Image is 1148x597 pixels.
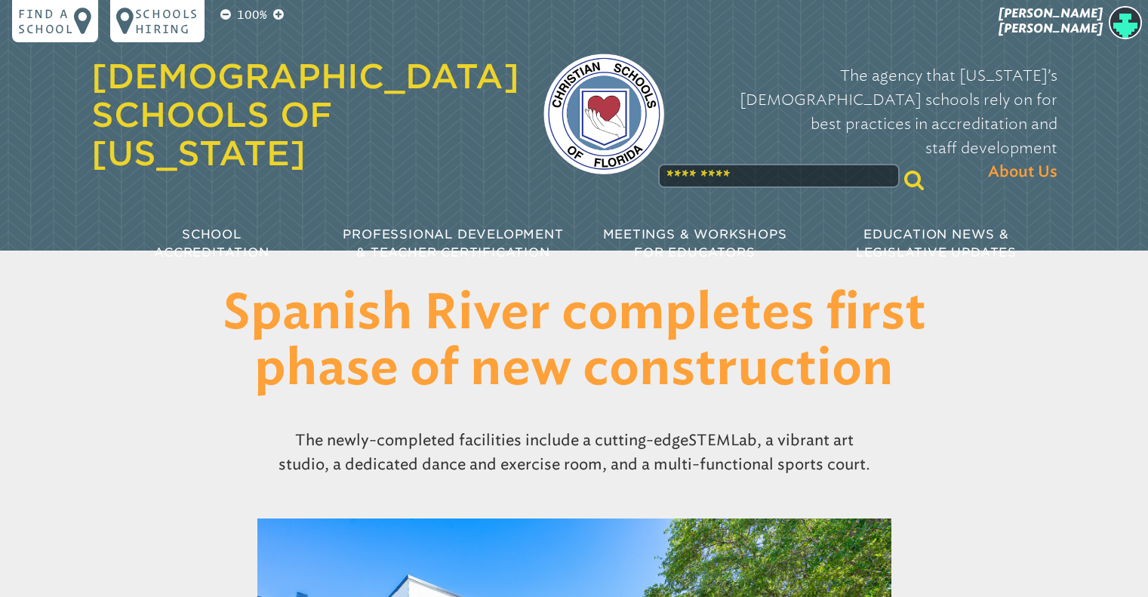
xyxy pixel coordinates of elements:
[18,6,74,36] p: Find a school
[688,431,731,449] span: STEM
[135,6,199,36] p: Schools Hiring
[343,227,563,260] span: Professional Development & Teacher Certification
[1109,6,1142,39] img: 70e788d801e2f5d8a5b56575c2083110
[186,287,962,398] h1: Spanish River completes first phase of new construction
[154,227,269,260] span: School Accreditation
[91,57,519,173] a: [DEMOGRAPHIC_DATA] Schools of [US_STATE]
[543,54,664,174] img: csf-logo-web-colors.png
[603,227,787,260] span: Meetings & Workshops for Educators
[999,6,1103,35] span: [PERSON_NAME] [PERSON_NAME]
[688,63,1057,184] p: The agency that [US_STATE]’s [DEMOGRAPHIC_DATA] schools rely on for best practices in accreditati...
[234,6,270,24] p: 100%
[856,227,1017,260] span: Education News & Legislative Updates
[257,422,891,482] p: The newly-completed facilities include a cutting-edge Lab, a vibrant art studio, a dedicated danc...
[988,160,1057,184] span: About Us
